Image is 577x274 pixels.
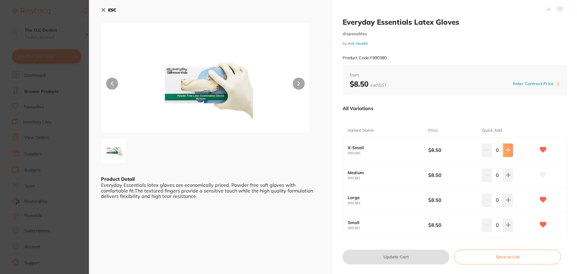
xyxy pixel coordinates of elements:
small: by [343,41,567,46]
button: Enter Contract Price [511,81,555,87]
span: excl. GST [371,82,387,88]
b: Product Detail [101,176,135,182]
b: $8.50 [428,222,477,228]
p: Variant Name [347,128,374,134]
b: $8.50 [428,172,477,178]
button: Save to List [454,250,561,264]
span: from [350,72,560,78]
small: 990381 [348,226,428,230]
b: $8.50 [428,197,477,203]
b: X-Small [348,145,420,150]
h2: Everyday Essentials Latex Gloves [343,17,567,26]
button: ESC [101,5,116,15]
small: 990382 [348,176,428,180]
b: ESC [108,7,116,13]
small: Product Code: Y990380 [343,55,387,60]
p: Quick Add [482,128,502,134]
img: Zw [103,140,125,162]
b: Medium [348,170,420,175]
label: i [555,82,560,86]
small: disposables [343,31,567,36]
div: Everyday Essentials latex gloves are economically priced. Powder free soft gloves with comfortabl... [101,182,321,199]
p: Price [428,128,438,134]
b: Small [348,220,420,225]
b: $8.50 [350,79,387,88]
button: Update Cart [343,250,449,264]
a: Ark Health [348,41,368,46]
p: All Variations [343,105,373,111]
b: Large [348,195,420,200]
img: Zw [143,38,268,133]
b: $8.50 [428,147,477,153]
small: 990383 [348,201,428,205]
small: 990380 [348,151,428,155]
